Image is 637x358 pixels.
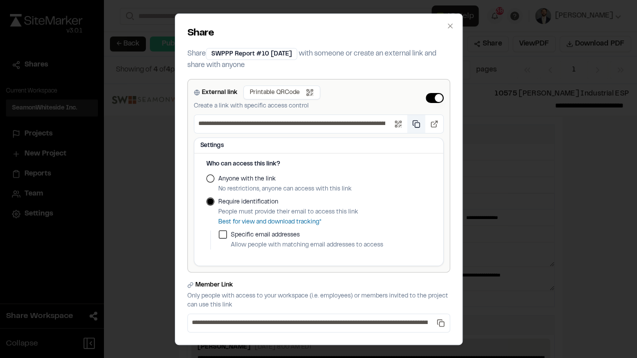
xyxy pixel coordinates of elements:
[200,141,437,150] h3: Settings
[202,88,237,97] label: External link
[218,207,358,216] p: People must provide their email to access this link
[206,159,431,168] h4: Who can access this link?
[231,230,431,239] label: Specific email addresses
[218,197,358,206] label: Require identification
[231,240,431,249] p: Allow people with matching email addresses to access
[187,26,450,41] h2: Share
[195,280,233,289] label: Member Link
[187,291,450,309] p: Only people with access to your workspace (i.e. employees) or members invited to the project can ...
[194,101,320,110] p: Create a link with specific access control
[218,217,358,226] p: Best for view and download tracking*
[218,184,352,193] p: No restrictions, anyone can access with this link
[218,174,352,183] label: Anyone with the link
[243,85,320,99] button: Printable QRCode
[187,48,450,71] p: Share with someone or create an external link and share with anyone
[206,48,297,60] div: SWPPP Report #10 [DATE]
